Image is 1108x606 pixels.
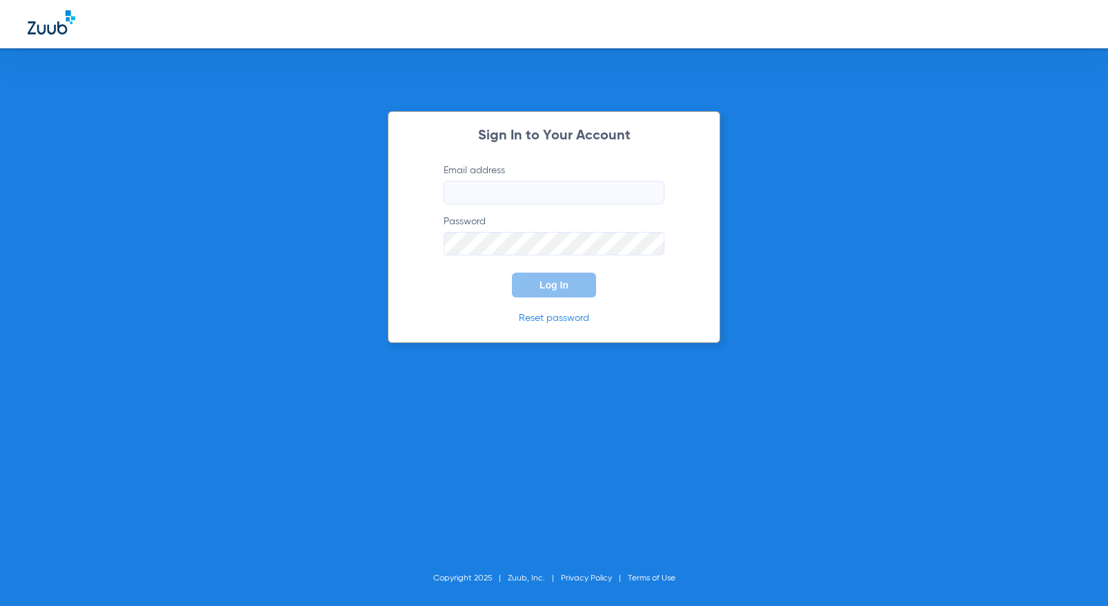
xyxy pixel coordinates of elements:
[628,574,675,583] a: Terms of Use
[1039,540,1108,606] iframe: Chat Widget
[508,571,561,585] li: Zuub, Inc.
[28,10,75,35] img: Zuub Logo
[423,129,685,143] h2: Sign In to Your Account
[519,313,589,323] a: Reset password
[444,215,664,255] label: Password
[512,273,596,297] button: Log In
[561,574,612,583] a: Privacy Policy
[444,164,664,204] label: Email address
[433,571,508,585] li: Copyright 2025
[540,280,568,291] span: Log In
[444,232,664,255] input: Password
[444,181,664,204] input: Email address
